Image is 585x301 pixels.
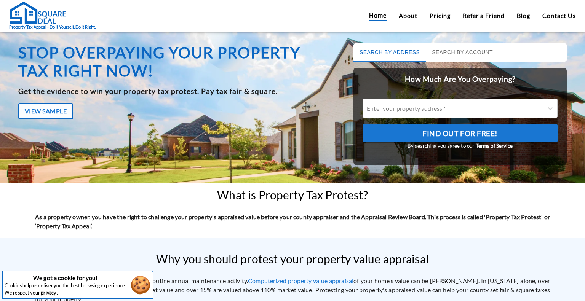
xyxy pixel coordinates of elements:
button: Search by Address [353,43,426,62]
img: Square Deal [9,1,66,24]
a: Blog [517,11,530,20]
a: privacy [41,290,56,297]
p: Cookies help us deliver you the best browsing experience. We respect your . [5,282,126,296]
small: By searching you agree to our [363,142,558,150]
button: Accept cookies [128,275,153,295]
a: Contact Us [542,11,576,20]
div: basic tabs example [353,43,567,62]
a: Property Tax Appeal - Do it Yourself. Do it Right. [9,1,96,30]
a: Home [369,11,387,21]
h2: Why you should protest your property value appraisal [156,252,429,266]
strong: As a property owner, you have the right to challenge your property's appraised value before your ... [35,213,550,229]
strong: We got a cookie for you! [33,274,98,281]
span: Find Out For Free! [422,127,498,140]
button: Find Out For Free! [363,124,558,142]
h2: How Much Are You Overpaying? [353,68,567,91]
a: About [399,11,417,20]
a: Computerized property value appraisal [248,277,353,284]
h2: What is Property Tax Protest? [217,188,368,202]
a: Pricing [430,11,451,20]
button: View Sample [18,103,73,119]
button: Search by Account [426,43,499,62]
a: Refer a Friend [463,11,505,20]
h1: Stop overpaying your property tax right now! [18,43,334,80]
b: Get the evidence to win your property tax protest. Pay tax fair & square. [18,87,278,96]
a: Terms of Service [476,143,513,149]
